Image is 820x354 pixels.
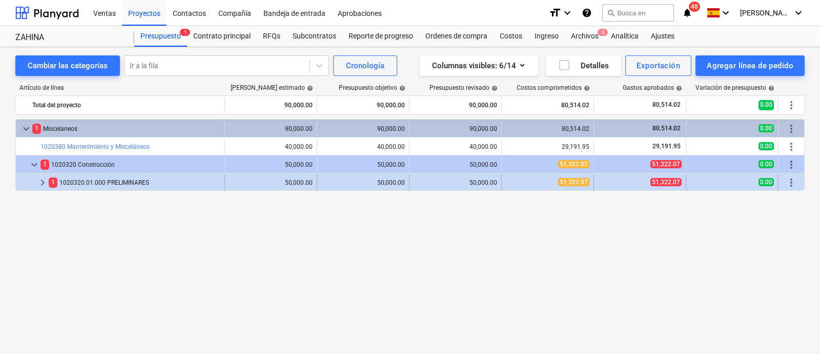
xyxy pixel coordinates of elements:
[40,156,220,173] div: 1020320 Construcción
[257,26,286,47] a: RFQs
[558,178,589,186] span: 51,322.07
[645,26,681,47] a: Ajustes
[740,9,791,17] span: [PERSON_NAME]
[420,55,538,76] button: Columnas visibles:6/14
[321,179,405,186] div: 50,000.00
[339,84,405,91] div: Presupuesto objetivo
[15,84,225,91] div: Artículo de línea
[134,26,187,47] a: Presupuesto1
[229,143,313,150] div: 40,000.00
[506,125,589,132] div: 80,514.02
[28,59,108,72] div: Cambiar las categorías
[134,26,187,47] div: Presupuesto
[517,84,590,91] div: Costos comprometidos
[429,84,498,91] div: Presupuesto revisado
[758,178,774,186] span: 0.00
[565,26,605,47] div: Archivos
[758,100,774,110] span: 0.00
[20,123,32,135] span: keyboard_arrow_down
[650,178,682,186] span: 51,322.07
[229,161,313,168] div: 50,000.00
[769,305,820,354] iframe: Chat Widget
[689,2,700,12] span: 48
[229,125,313,132] div: 90,000.00
[565,26,605,47] a: Archivos3
[346,59,384,72] div: Cronología
[558,160,589,168] span: 51,322.07
[506,97,589,113] div: 80,514.02
[49,178,57,187] span: 1
[229,179,313,186] div: 50,000.00
[187,26,257,47] a: Contrato principal
[769,305,820,354] div: Widget de chat
[414,125,497,132] div: 90,000.00
[785,123,797,135] span: Mas acciones
[598,29,608,36] span: 3
[286,26,342,47] a: Subcontratos
[506,143,589,150] div: 29,191.95
[546,55,621,76] button: Detalles
[607,9,615,17] span: search
[321,125,405,132] div: 90,000.00
[637,59,680,72] div: Exportación
[650,160,682,168] span: 51,322.07
[229,97,313,113] div: 90,000.00
[602,4,674,22] button: Busca en
[558,59,609,72] div: Detalles
[342,26,419,47] a: Reporte de progreso
[15,32,122,43] div: ZAHINA
[549,7,561,19] i: format_size
[419,26,494,47] a: Ordenes de compra
[305,85,313,91] span: help
[582,7,592,19] i: Base de conocimientos
[758,124,774,132] span: 0.00
[720,7,732,19] i: keyboard_arrow_down
[623,84,682,91] div: Gastos aprobados
[674,85,682,91] span: help
[32,97,220,113] div: Total del proyecto
[489,85,498,91] span: help
[15,55,120,76] button: Cambiar las categorías
[766,85,774,91] span: help
[651,125,682,132] span: 80,514.02
[414,161,497,168] div: 50,000.00
[180,29,190,36] span: 1
[494,26,528,47] a: Costos
[40,160,49,169] span: 1
[785,99,797,111] span: Mas acciones
[695,55,805,76] button: Agregar línea de pedido
[785,176,797,189] span: Mas acciones
[785,159,797,171] span: Mas acciones
[321,143,405,150] div: 40,000.00
[792,7,805,19] i: keyboard_arrow_down
[397,85,405,91] span: help
[528,26,565,47] a: Ingreso
[40,143,150,150] a: 1020380 Mantenimiento y Misceláneos
[758,142,774,150] span: 0.00
[785,141,797,153] span: Mas acciones
[321,161,405,168] div: 50,000.00
[28,159,40,171] span: keyboard_arrow_down
[707,59,793,72] div: Agregar línea de pedido
[414,97,497,113] div: 90,000.00
[32,121,220,137] div: Miscelaneos
[625,55,691,76] button: Exportación
[333,55,397,76] button: Cronología
[582,85,590,91] span: help
[36,176,49,189] span: keyboard_arrow_right
[651,101,682,109] span: 80,514.02
[758,160,774,168] span: 0.00
[695,84,774,91] div: Variación de presupuesto
[32,124,41,133] span: 1
[682,7,692,19] i: notifications
[49,174,220,191] div: 1020320.01.000 PRELIMINARES
[231,84,313,91] div: [PERSON_NAME] estimado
